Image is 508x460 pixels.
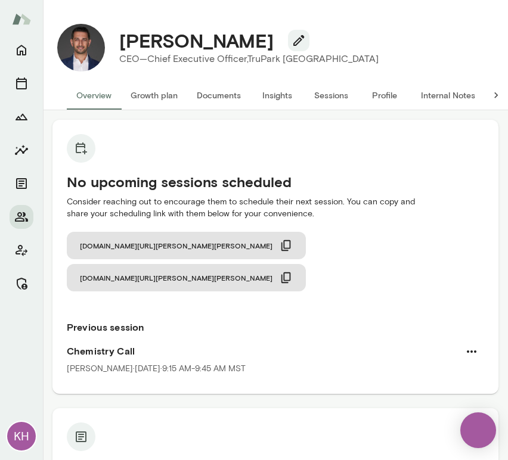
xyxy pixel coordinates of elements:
button: [DOMAIN_NAME][URL][PERSON_NAME][PERSON_NAME] [67,264,306,291]
button: Documents [10,172,33,195]
button: Documents [187,81,250,110]
button: Members [10,205,33,229]
span: [DOMAIN_NAME][URL][PERSON_NAME][PERSON_NAME] [80,241,272,250]
button: Manage [10,272,33,296]
span: [DOMAIN_NAME][URL][PERSON_NAME][PERSON_NAME] [80,273,272,282]
button: Internal Notes [411,81,485,110]
button: [DOMAIN_NAME][URL][PERSON_NAME][PERSON_NAME] [67,232,306,259]
img: Mento [12,8,31,30]
button: Growth Plan [10,105,33,129]
button: Sessions [304,81,358,110]
button: Profile [358,81,411,110]
p: [PERSON_NAME] · [DATE] · 9:15 AM-9:45 AM MST [67,363,246,375]
h6: Previous session [67,320,484,334]
button: Insights [10,138,33,162]
p: Consider reaching out to encourage them to schedule their next session. You can copy and share yo... [67,196,484,220]
button: Overview [67,81,121,110]
h4: [PERSON_NAME] [119,29,274,52]
button: Home [10,38,33,62]
h6: Chemistry Call [67,344,484,358]
button: Insights [250,81,304,110]
button: Client app [10,238,33,262]
p: CEO—Chief Executive Officer, TruPark [GEOGRAPHIC_DATA] [119,52,379,66]
button: Sessions [10,72,33,95]
div: KH [7,422,36,450]
h5: No upcoming sessions scheduled [67,172,484,191]
button: Growth plan [121,81,187,110]
img: Aaron Alamary [57,24,105,72]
